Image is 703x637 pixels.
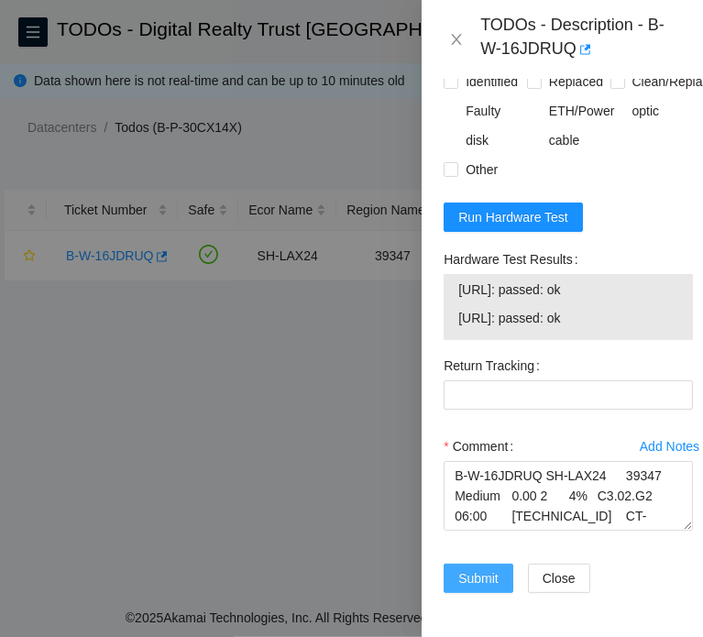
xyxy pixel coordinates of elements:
[444,564,513,593] button: Submit
[528,564,590,593] button: Close
[444,245,585,274] label: Hardware Test Results
[543,568,576,588] span: Close
[458,67,527,155] span: Identified Faulty disk
[444,380,693,410] input: Return Tracking
[444,461,693,531] textarea: Comment
[458,155,505,184] span: Other
[458,568,499,588] span: Submit
[444,351,547,380] label: Return Tracking
[444,432,521,461] label: Comment
[444,203,583,232] button: Run Hardware Test
[449,32,464,47] span: close
[458,308,678,328] span: [URL]: passed: ok
[542,67,622,155] span: Replaced ETH/Power cable
[458,207,568,227] span: Run Hardware Test
[458,280,678,300] span: [URL]: passed: ok
[639,432,700,461] button: Add Notes
[444,31,469,49] button: Close
[640,440,699,453] div: Add Notes
[480,15,681,64] div: TODOs - Description - B-W-16JDRUQ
